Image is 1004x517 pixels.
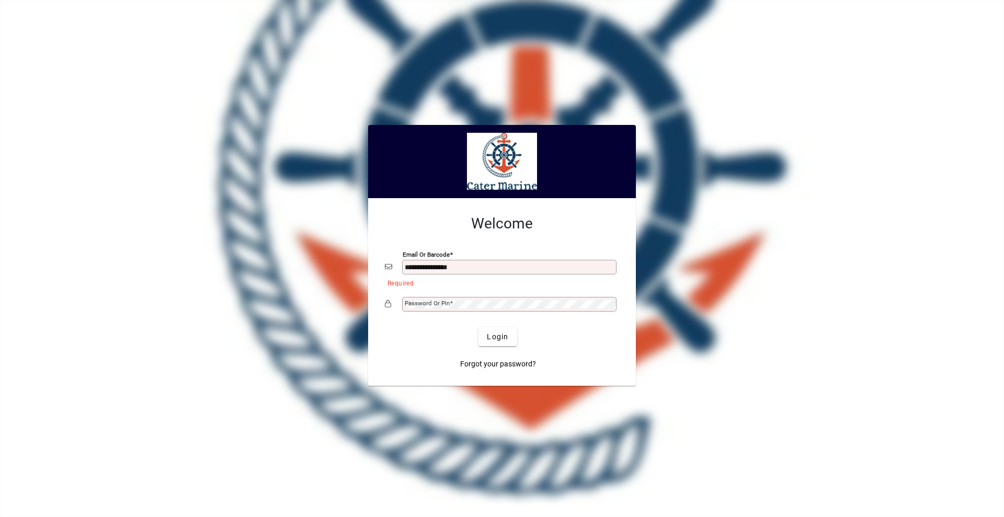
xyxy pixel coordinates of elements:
button: Login [478,327,517,346]
mat-label: Password or Pin [405,300,450,307]
a: Forgot your password? [456,354,540,373]
mat-error: Required [387,277,611,288]
span: Forgot your password? [460,359,536,370]
mat-label: Email or Barcode [403,251,450,258]
h2: Welcome [385,215,619,233]
span: Login [487,331,508,342]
